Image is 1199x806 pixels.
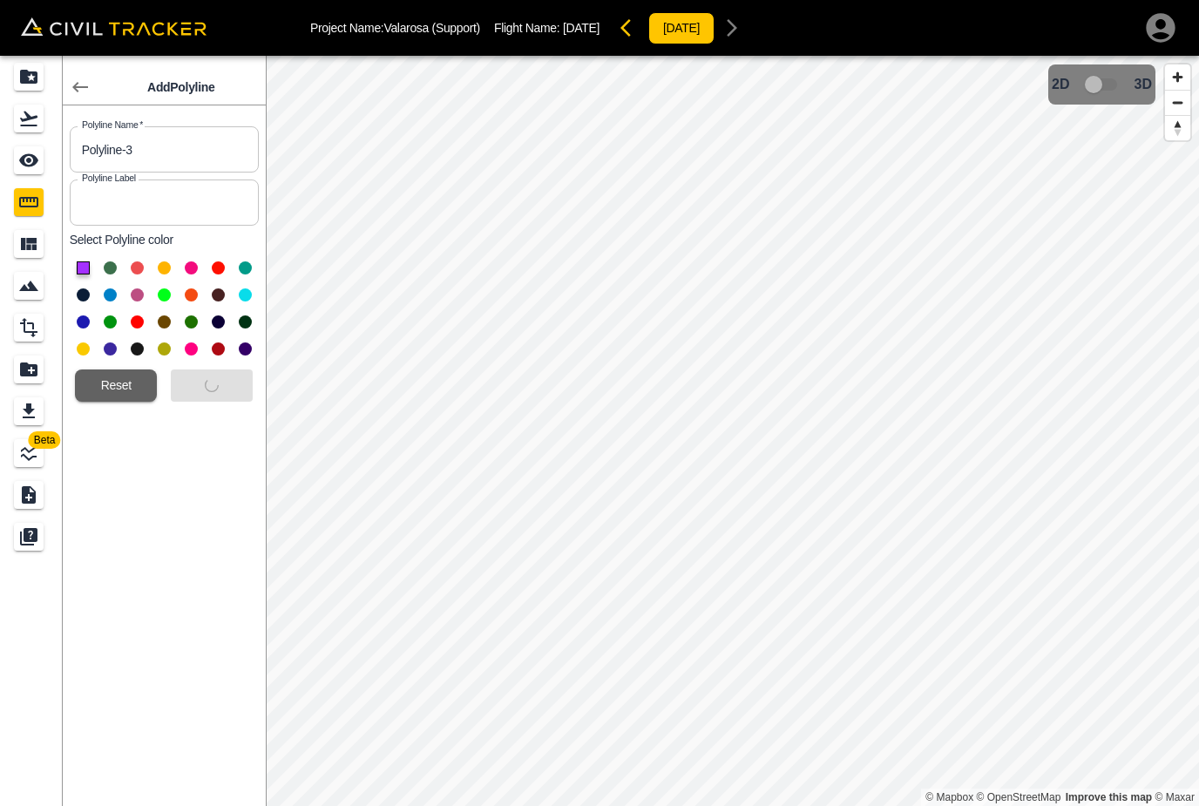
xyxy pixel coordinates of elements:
[1165,115,1190,140] button: Reset bearing to north
[21,17,207,37] img: Civil Tracker
[977,791,1061,803] a: OpenStreetMap
[1052,77,1069,92] span: 2D
[563,21,599,35] span: [DATE]
[1077,68,1128,101] span: 3D model not uploaded yet
[925,791,973,803] a: Mapbox
[494,21,599,35] p: Flight Name:
[1165,64,1190,90] button: Zoom in
[1135,77,1152,92] span: 3D
[648,12,715,44] button: [DATE]
[1155,791,1195,803] a: Maxar
[1165,90,1190,115] button: Zoom out
[1066,791,1152,803] a: Map feedback
[310,21,480,35] p: Project Name: Valarosa (Support)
